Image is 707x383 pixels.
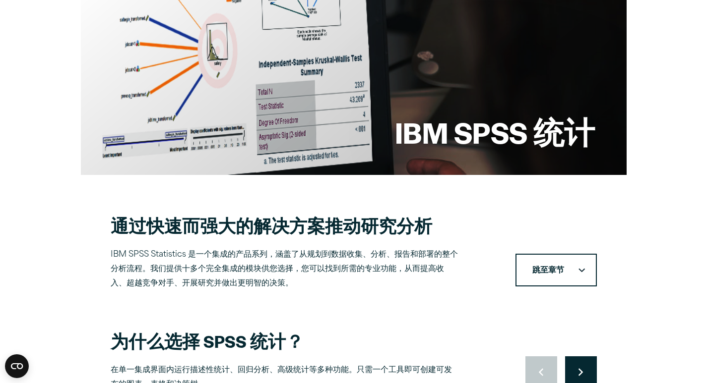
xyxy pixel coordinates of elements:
nav: 目录 [515,254,597,287]
font: IBM SPSS Statistics 是一个集成的产品系列，涵盖了从规划到数据收集、分析、报告和部署的整个分析流程。我们提供十多个完全集成的模块供您选择，您可以找到所需的专业功能，从而提高收入... [111,251,458,287]
button: 跳至章节向下 V 形 [515,254,597,287]
font: IBM SPSS 统计 [395,111,595,152]
svg: 向下 V 形 [578,268,585,273]
font: 通过快速而强大的解决方案推动研究分析 [111,214,432,237]
button: Open CMP widget [5,354,29,378]
font: 为什么选择 SPSS 统计？ [111,329,304,353]
font: 跳至章节 [532,267,564,274]
svg: 向右指向的 V 形 [578,368,583,376]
